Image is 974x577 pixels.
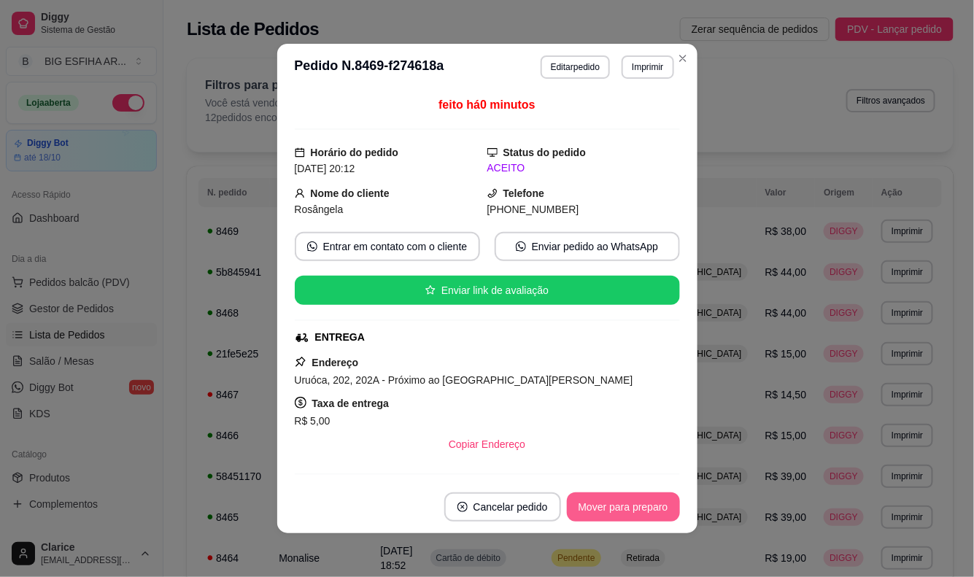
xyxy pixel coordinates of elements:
button: whats-appEntrar em contato com o cliente [295,232,480,261]
strong: Status do pedido [503,147,587,158]
strong: Nome do cliente [311,187,390,199]
span: feito há 0 minutos [438,98,535,111]
strong: Horário do pedido [311,147,399,158]
span: whats-app [516,241,526,252]
span: phone [487,188,498,198]
span: whats-app [307,241,317,252]
span: star [425,285,436,295]
span: R$ 5,00 [295,415,331,427]
span: Rosângela [295,204,344,215]
button: Copiar Endereço [437,430,537,459]
strong: Telefone [503,187,545,199]
button: Imprimir [622,55,673,79]
button: starEnviar link de avaliação [295,276,680,305]
h3: Pedido N. 8469-f274618a [295,55,444,79]
button: Mover para preparo [567,492,680,522]
div: ACEITO [487,160,680,176]
button: Editarpedido [541,55,610,79]
span: desktop [487,147,498,158]
span: close-circle [457,502,468,512]
strong: Endereço [312,357,359,368]
button: whats-appEnviar pedido ao WhatsApp [495,232,680,261]
span: pushpin [295,356,306,368]
span: dollar [295,397,306,408]
button: Close [671,47,695,70]
span: calendar [295,147,305,158]
div: ENTREGA [315,330,365,345]
span: user [295,188,305,198]
span: [PHONE_NUMBER] [487,204,579,215]
strong: Taxa de entrega [312,398,390,409]
button: close-circleCancelar pedido [444,492,561,522]
span: Uruóca, 202, 202A - Próximo ao [GEOGRAPHIC_DATA][PERSON_NAME] [295,374,633,386]
span: [DATE] 20:12 [295,163,355,174]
